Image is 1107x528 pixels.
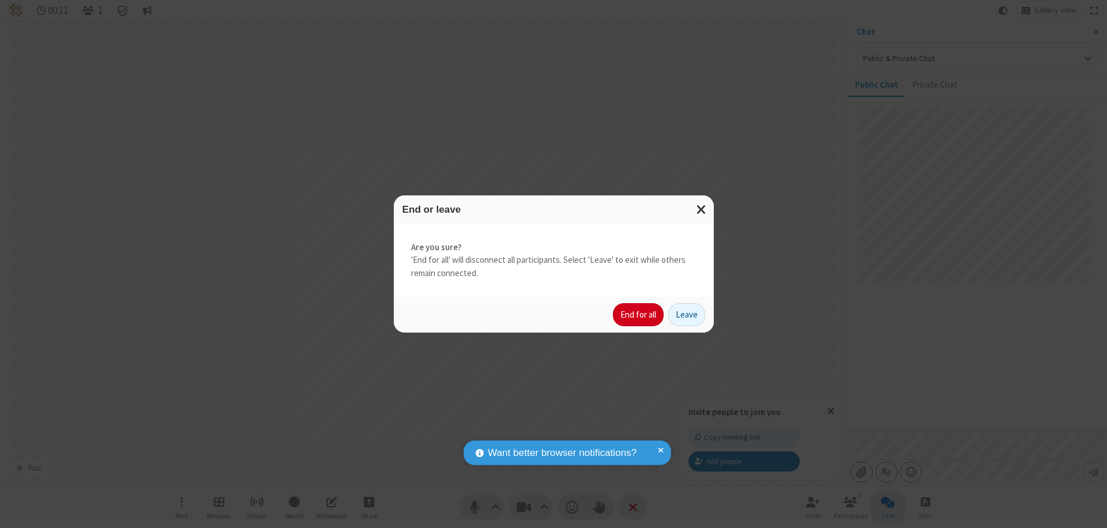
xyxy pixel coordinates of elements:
h3: End or leave [402,204,705,215]
button: Close modal [690,195,714,224]
button: End for all [613,303,664,326]
div: 'End for all' will disconnect all participants. Select 'Leave' to exit while others remain connec... [394,224,714,297]
strong: Are you sure? [411,241,696,254]
span: Want better browser notifications? [488,446,637,461]
button: Leave [668,303,705,326]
